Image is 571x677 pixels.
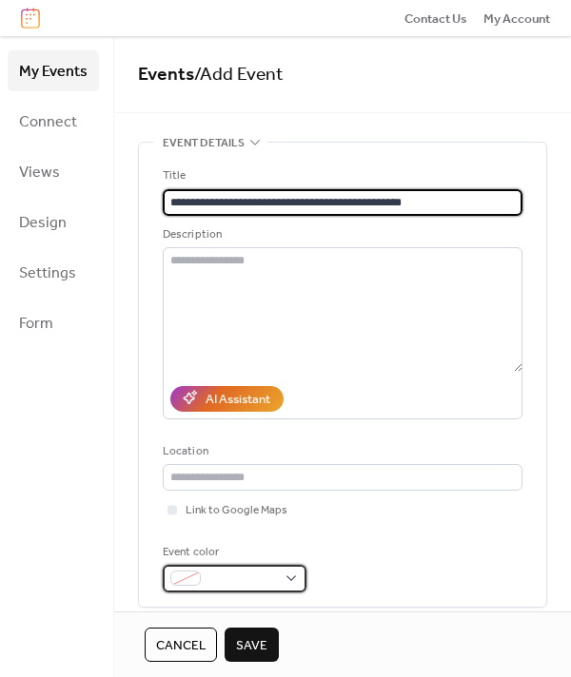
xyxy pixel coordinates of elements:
span: Form [19,309,53,338]
a: Settings [8,252,99,293]
div: Description [163,225,519,244]
span: My Account [483,10,550,29]
span: Save [236,636,267,655]
a: Form [8,302,99,343]
img: logo [21,8,40,29]
a: Connect [8,101,99,142]
span: Views [19,158,60,187]
a: My Account [483,9,550,28]
span: Settings [19,259,76,288]
span: Connect [19,107,77,137]
span: Design [19,208,67,238]
span: Link to Google Maps [186,501,287,520]
button: Cancel [145,628,217,662]
div: Location [163,442,519,461]
a: Views [8,151,99,192]
span: Contact Us [404,10,467,29]
button: AI Assistant [170,386,284,411]
span: Cancel [156,636,206,655]
span: Event details [163,134,245,153]
a: Contact Us [404,9,467,28]
a: Design [8,202,99,242]
a: Events [138,57,194,92]
span: / Add Event [194,57,284,92]
div: Event color [163,543,303,562]
a: My Events [8,50,99,91]
div: Title [163,166,519,185]
button: Save [225,628,279,662]
span: My Events [19,57,88,87]
div: AI Assistant [206,390,270,409]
